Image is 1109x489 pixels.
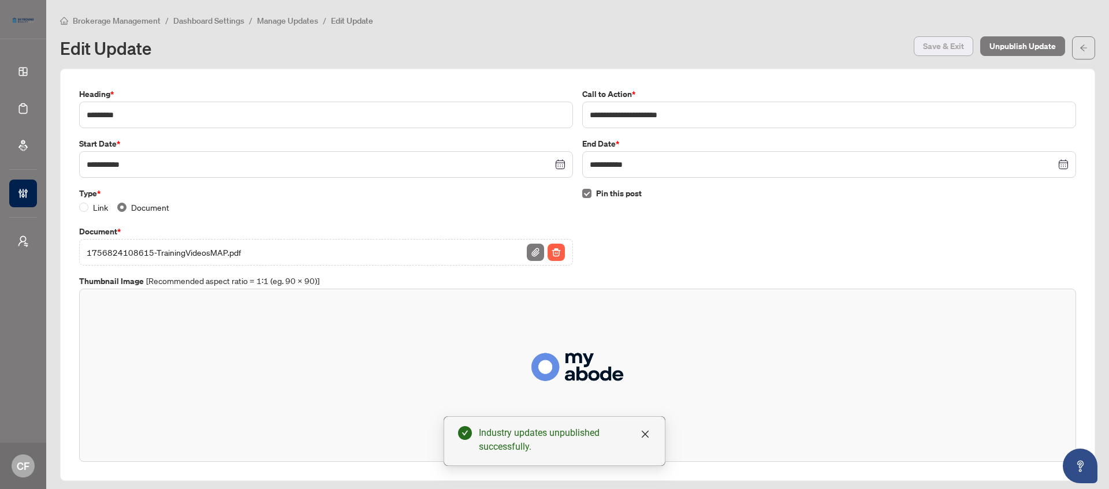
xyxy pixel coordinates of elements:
[165,14,169,27] li: /
[60,17,68,25] span: home
[9,14,37,26] img: logo
[249,14,252,27] li: /
[17,236,29,247] span: user-switch
[582,88,1076,100] label: Call to Action
[60,39,151,57] h1: Edit Update
[79,88,573,100] label: Heading
[526,243,545,262] button: File Attachement
[458,426,472,440] span: check-circle
[17,458,29,474] span: CF
[596,187,642,201] span: Pin this post
[548,244,565,261] img: File Delete
[257,16,318,26] span: Manage Updates
[173,16,244,26] span: Dashboard Settings
[547,243,565,262] button: File Delete
[79,275,1076,288] label: Thumbnail Image
[79,187,573,200] label: Type
[989,37,1056,55] span: Unpublish Update
[331,16,373,26] span: Edit Update
[527,244,544,261] img: File Attachement
[73,16,161,26] span: Brokerage Management
[520,308,635,423] img: thumbnail-img
[146,275,319,286] span: [Recommended aspect ratio = 1:1 (eg. 90 X 90)]
[582,137,1076,150] label: End Date
[126,201,174,214] span: Document
[923,37,964,55] span: Save & Exit
[639,428,652,441] a: Close
[79,225,573,238] label: Document
[79,239,573,266] span: 1756824108615-TrainingVideosMAP.pdfFile AttachementFile Delete
[88,201,113,214] span: Link
[1080,44,1088,52] span: arrow-left
[479,426,651,454] div: Industry updates unpublished successfully.
[79,137,573,150] label: Start Date
[1063,449,1097,483] button: Open asap
[87,246,241,259] span: 1756824108615-TrainingVideosMAP.pdf
[323,14,326,27] li: /
[641,430,650,439] span: close
[914,36,973,56] button: Save & Exit
[980,36,1065,56] button: Unpublish Update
